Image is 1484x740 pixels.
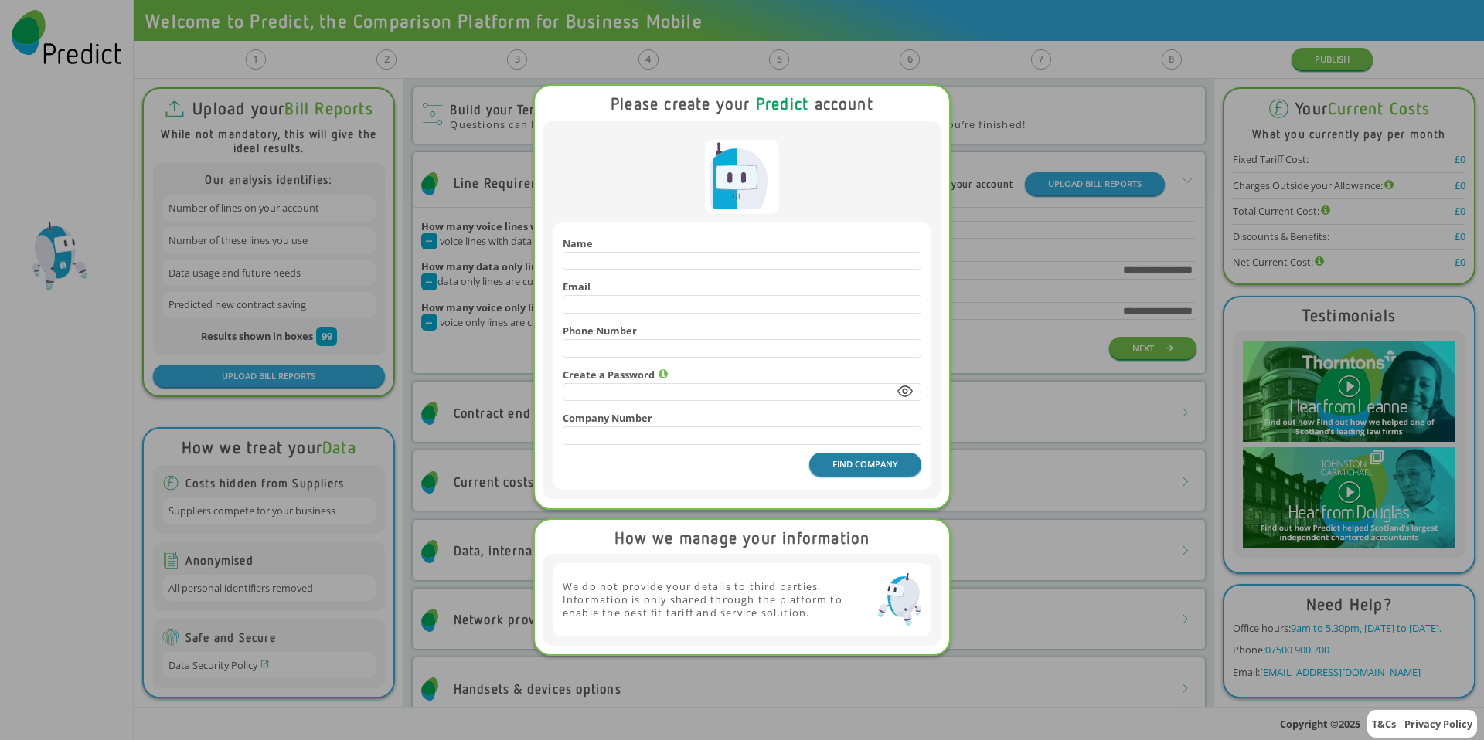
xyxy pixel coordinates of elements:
[809,453,921,475] button: FIND COMPANY
[563,412,922,424] h4: Company Number
[563,369,922,381] h4: Create a Password
[756,93,808,114] span: Predict
[611,93,873,114] b: Please create your account
[705,140,779,214] img: Predict Mobile
[563,238,922,249] h4: Name
[614,528,870,547] div: How we manage your information
[563,573,922,627] div: We do not provide your details to third parties. Information is only shared through the platform ...
[563,325,922,337] h4: Phone Number
[563,281,922,293] h4: Email
[1404,717,1472,731] a: Privacy Policy
[878,573,921,627] img: Predict Mobile
[1372,717,1396,731] a: T&Cs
